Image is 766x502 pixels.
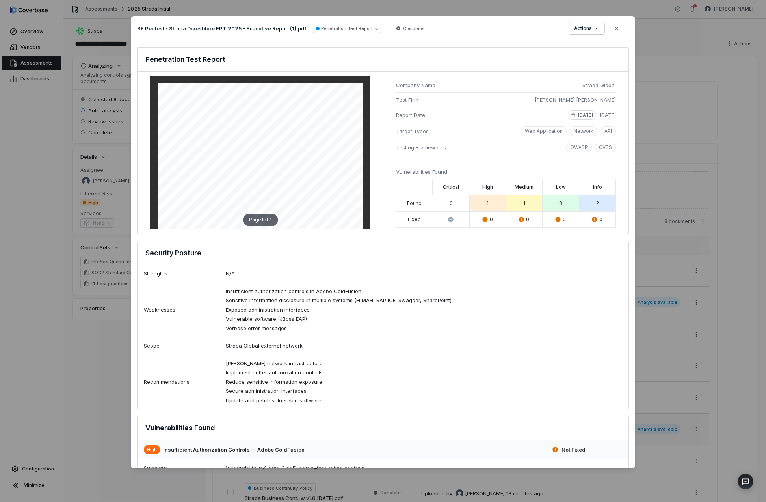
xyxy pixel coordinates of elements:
[574,25,592,32] span: Actions
[599,144,612,151] p: CVSS
[396,127,515,135] span: Target Types
[144,445,160,454] span: high
[226,387,622,395] div: Secure administration interfaces
[487,200,489,206] div: 1
[396,169,447,175] span: Vulnerabilities Found
[523,200,525,206] div: 1
[145,247,201,258] h3: Security Posture
[450,200,453,206] div: 0
[535,96,616,104] span: [PERSON_NAME] [PERSON_NAME]
[604,128,612,134] p: API
[593,184,602,190] label: Info
[599,111,616,120] span: [DATE]
[596,200,599,206] div: 2
[396,96,528,104] span: Test Firm
[578,112,593,118] p: [DATE]
[525,128,563,134] p: Web Application
[396,143,560,151] span: Testing Frameworks
[226,325,622,333] div: Verbose error messages
[443,184,459,190] label: Critical
[407,200,422,206] div: Found
[219,337,628,355] div: Strada Global external network
[408,216,421,223] div: Fixed
[396,111,561,119] span: Report Date
[226,315,622,323] div: Vulnerable software (JBoss EAP)
[396,81,576,89] span: Company Name
[515,184,534,190] label: Medium
[403,25,424,32] span: Complete
[574,128,593,134] p: Network
[137,25,307,32] p: BF Pentest - Strada Divestiture EPT 2025 - Executive Report (1).pdf
[219,459,628,477] div: Vulnerability in Adobe ColdFusion authorization controls
[582,81,616,89] span: Strada Global
[226,397,622,405] div: Update and patch vulnerable software
[559,200,562,206] div: 8
[313,24,381,33] button: Penetration Test Report
[226,378,622,386] div: Reduce sensitive information exposure
[482,184,493,190] label: High
[163,445,305,454] div: Insufficient Authorization Controls — Adobe ColdFusion
[226,297,622,305] div: Sensitive information disclosure in multiple systems (ELMAH, SAP ICF, Swagger, SharePoint)
[145,422,215,433] h3: Vulnerabilities Found
[226,288,622,296] div: Insufficient authorization controls in Adobe ColdFusion
[561,446,586,454] p: Not Fixed
[138,355,219,409] div: Recommendations
[556,184,566,190] label: Low
[138,459,219,477] div: Summary
[569,22,604,34] button: Actions
[570,144,588,151] p: OWASP
[219,265,628,283] div: N/A
[138,337,219,355] div: Scope
[519,216,529,223] div: 0
[556,216,566,223] div: 0
[592,216,602,223] div: 0
[226,369,622,377] div: Implement better authorization controls
[138,265,219,283] div: Strengths
[226,306,622,314] div: Exposed administration interfaces
[145,54,225,65] h3: Penetration Test Report
[138,283,219,337] div: Weaknesses
[226,360,622,368] div: [PERSON_NAME] network infrastructure
[483,216,493,223] div: 0
[243,214,278,226] div: Page 1 of 7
